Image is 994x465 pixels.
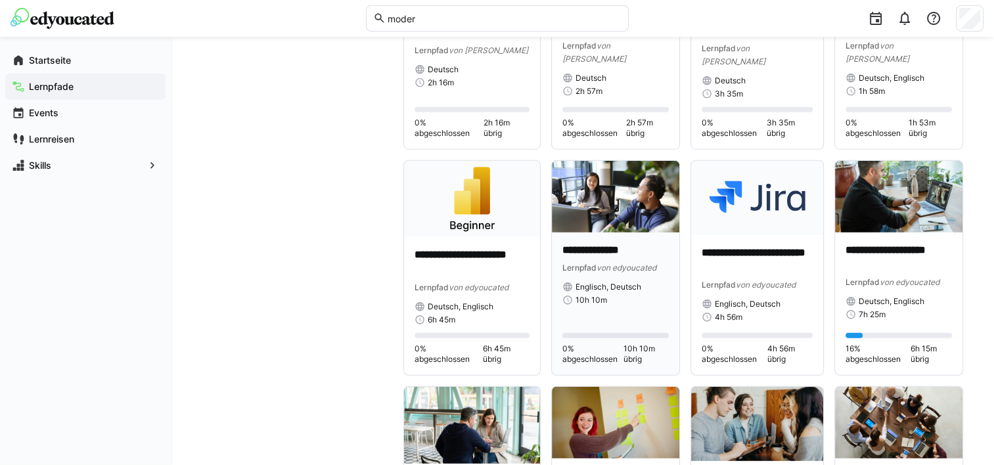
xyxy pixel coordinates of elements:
[576,73,606,83] span: Deutsch
[562,343,623,365] span: 0% abgeschlossen
[767,343,813,365] span: 4h 56m übrig
[428,315,455,325] span: 6h 45m
[691,161,823,235] img: image
[576,282,641,292] span: Englisch, Deutsch
[428,301,493,312] span: Deutsch, Englisch
[846,41,880,51] span: Lernpfad
[449,45,528,55] span: von [PERSON_NAME]
[702,343,767,365] span: 0% abgeschlossen
[911,343,953,365] span: 6h 15m übrig
[562,41,597,51] span: Lernpfad
[623,343,669,365] span: 10h 10m übrig
[428,64,459,75] span: Deutsch
[404,387,540,464] img: image
[880,277,939,287] span: von edyoucated
[859,309,886,320] span: 7h 25m
[835,161,962,232] img: image
[576,86,602,97] span: 2h 57m
[859,73,924,83] span: Deutsch, Englisch
[736,280,796,290] span: von edyoucated
[859,296,924,307] span: Deutsch, Englisch
[415,118,484,139] span: 0% abgeschlossen
[909,118,952,139] span: 1h 53m übrig
[415,282,449,292] span: Lernpfad
[482,343,530,365] span: 6h 45m übrig
[576,295,607,305] span: 10h 10m
[715,299,780,309] span: Englisch, Deutsch
[562,263,597,273] span: Lernpfad
[386,12,621,24] input: Skills und Lernpfade durchsuchen…
[691,387,823,461] img: image
[702,118,767,139] span: 0% abgeschlossen
[859,86,885,97] span: 1h 58m
[428,77,454,88] span: 2h 16m
[846,118,909,139] span: 0% abgeschlossen
[552,387,679,458] img: image
[715,89,743,99] span: 3h 35m
[835,387,962,458] img: image
[552,161,679,232] img: image
[562,41,626,64] span: von [PERSON_NAME]
[702,43,765,66] span: von [PERSON_NAME]
[562,118,625,139] span: 0% abgeschlossen
[767,118,813,139] span: 3h 35m übrig
[846,41,909,64] span: von [PERSON_NAME]
[449,282,508,292] span: von edyoucated
[715,312,742,322] span: 4h 56m
[625,118,669,139] span: 2h 57m übrig
[484,118,530,139] span: 2h 16m übrig
[597,263,656,273] span: von edyoucated
[846,343,910,365] span: 16% abgeschlossen
[415,45,449,55] span: Lernpfad
[715,76,746,86] span: Deutsch
[702,280,736,290] span: Lernpfad
[415,343,482,365] span: 0% abgeschlossen
[404,161,540,238] img: image
[846,277,880,287] span: Lernpfad
[702,43,736,53] span: Lernpfad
